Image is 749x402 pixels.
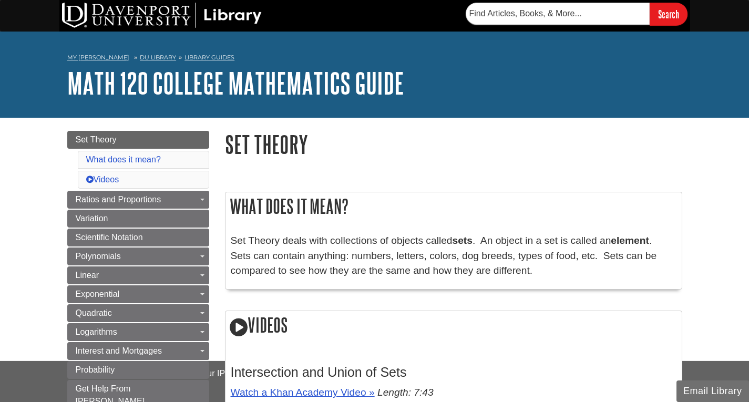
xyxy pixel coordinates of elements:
[650,3,688,25] input: Search
[225,131,682,158] h1: Set Theory
[76,290,120,298] span: Exponential
[466,3,688,25] form: Searches DU Library's articles, books, and more
[76,365,115,374] span: Probability
[225,192,682,220] h2: What does it mean?
[466,3,650,25] input: Find Articles, Books, & More...
[453,235,473,246] strong: sets
[86,155,161,164] a: What does it mean?
[67,361,209,379] a: Probability
[76,346,162,355] span: Interest and Mortgages
[67,53,129,62] a: My [PERSON_NAME]
[231,387,375,398] a: Watch a Khan Academy Video »
[76,195,161,204] span: Ratios and Proportions
[231,233,676,279] p: Set Theory deals with collections of objects called . An object in a set is called an . Sets can ...
[67,323,209,341] a: Logarithms
[225,311,682,341] h2: Videos
[67,342,209,360] a: Interest and Mortgages
[611,235,649,246] strong: element
[67,285,209,303] a: Exponential
[67,67,404,99] a: MATH 120 College Mathematics Guide
[86,175,119,184] a: Videos
[184,54,234,61] a: Library Guides
[676,380,749,402] button: Email Library
[76,214,108,223] span: Variation
[67,50,682,67] nav: breadcrumb
[67,191,209,209] a: Ratios and Proportions
[67,210,209,228] a: Variation
[67,248,209,265] a: Polynomials
[140,54,176,61] a: DU Library
[67,266,209,284] a: Linear
[76,271,99,280] span: Linear
[67,229,209,246] a: Scientific Notation
[231,365,676,380] h3: Intersection and Union of Sets
[76,327,117,336] span: Logarithms
[76,233,143,242] span: Scientific Notation
[76,308,112,317] span: Quadratic
[67,131,209,149] a: Set Theory
[76,252,121,261] span: Polynomials
[62,3,262,28] img: DU Library
[377,387,434,398] em: Length: 7:43
[67,304,209,322] a: Quadratic
[76,135,117,144] span: Set Theory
